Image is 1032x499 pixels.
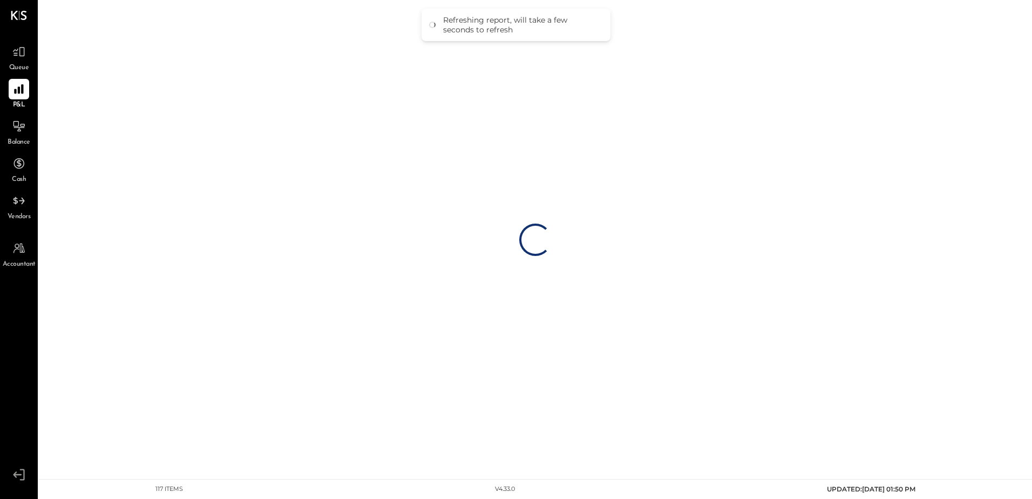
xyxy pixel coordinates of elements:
[9,63,29,73] span: Queue
[1,238,37,269] a: Accountant
[3,260,36,269] span: Accountant
[495,485,515,494] div: v 4.33.0
[13,100,25,110] span: P&L
[155,485,183,494] div: 117 items
[8,212,31,222] span: Vendors
[12,175,26,185] span: Cash
[443,15,600,35] div: Refreshing report, will take a few seconds to refresh
[1,153,37,185] a: Cash
[1,191,37,222] a: Vendors
[1,42,37,73] a: Queue
[8,138,30,147] span: Balance
[1,79,37,110] a: P&L
[827,485,915,493] span: UPDATED: [DATE] 01:50 PM
[1,116,37,147] a: Balance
